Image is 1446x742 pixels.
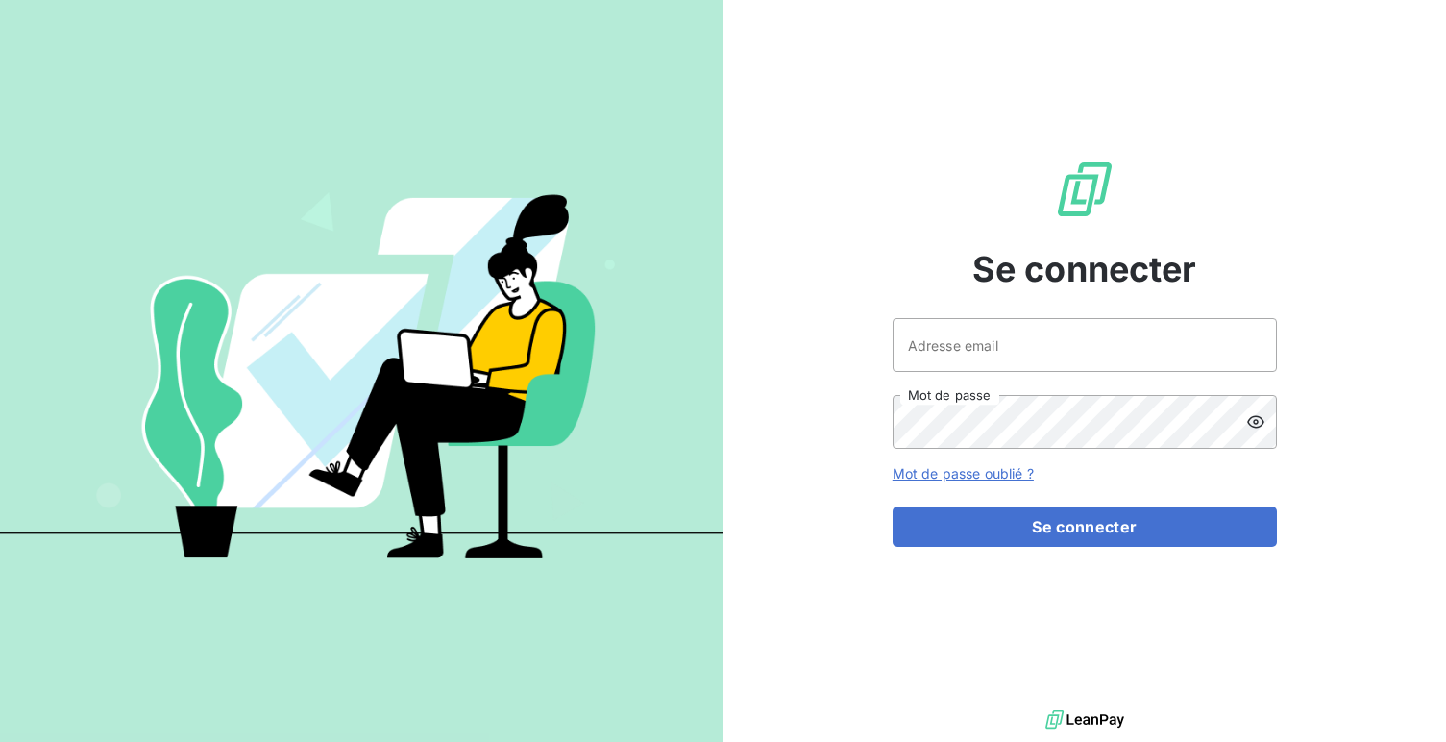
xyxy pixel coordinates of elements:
img: Logo LeanPay [1054,159,1115,220]
button: Se connecter [893,507,1277,547]
a: Mot de passe oublié ? [893,465,1034,482]
input: placeholder [893,318,1277,372]
img: logo [1045,705,1124,734]
span: Se connecter [972,243,1197,295]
